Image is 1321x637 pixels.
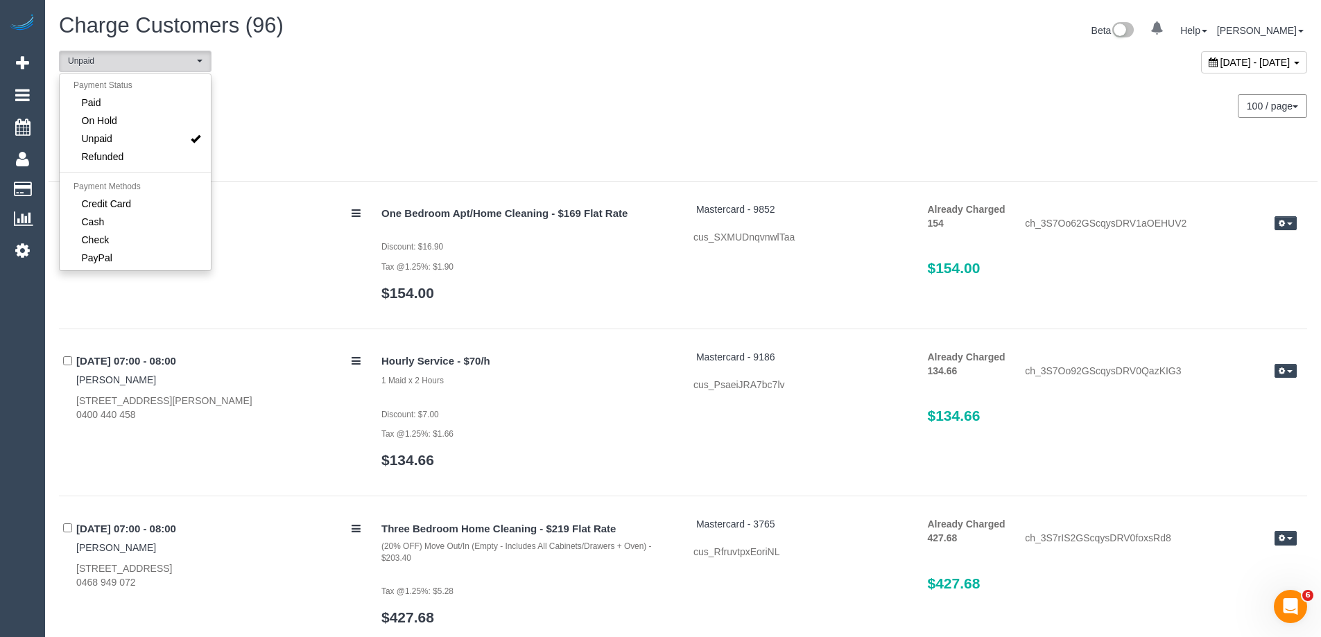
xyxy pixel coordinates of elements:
span: Charge Customers (96) [59,13,284,37]
nav: Pagination navigation [1238,94,1307,118]
h4: Three Bedroom Home Cleaning - $219 Flat Rate [381,523,673,535]
span: 6 [1302,590,1313,601]
span: Unpaid [82,132,112,146]
small: Discount: $16.90 [381,242,443,252]
a: [PERSON_NAME] [1217,25,1304,36]
strong: 134.66 [928,365,958,376]
strong: Already Charged [928,351,1005,363]
a: [PERSON_NAME] [76,374,156,385]
button: Unpaid [59,51,211,72]
h4: [DATE] 07:00 - 08:00 [76,523,361,535]
a: Beta [1091,25,1134,36]
iframe: Intercom live chat [1274,590,1307,623]
strong: Already Charged [928,518,1005,530]
a: Mastercard - 9852 [696,204,775,215]
div: ch_3S7rIS2GScqysDRV0foxsRd8 [1015,531,1307,548]
span: Cash [82,215,105,229]
span: Unpaid [68,55,193,67]
span: $134.66 [928,408,981,424]
div: cus_RfruvtpxEoriNL [693,545,907,559]
span: $427.68 [928,575,981,591]
small: 1 Maid x 2 Hours [381,376,444,385]
div: [STREET_ADDRESS] 0468 949 072 [76,561,361,589]
img: New interface [1111,22,1134,40]
span: On Hold [82,114,117,128]
div: ch_3S7Oo92GScqysDRV0QazKIG3 [1015,364,1307,381]
a: $134.66 [381,452,434,468]
h4: Hourly Service - $70/h [381,356,673,367]
small: Tax @1.25%: $5.28 [381,586,454,596]
div: ch_3S7Oo62GScqysDRV1aOEHUV2 [1015,216,1307,233]
span: Credit Card [82,197,132,211]
a: Mastercard - 3765 [696,518,775,530]
strong: 154 [928,218,944,229]
a: $427.68 [381,609,434,625]
div: (20% OFF) Move Out/In (Empty - Includes All Cabinets/Drawers + Oven) - $203.40 [381,541,673,564]
div: cus_SXMUDnqvnwlTaa [693,230,907,244]
span: $154.00 [928,260,981,276]
div: [STREET_ADDRESS] 0488 012 140 [76,246,361,274]
span: Check [82,233,110,247]
a: Help [1180,25,1207,36]
small: Tax @1.25%: $1.90 [381,262,454,272]
img: Automaid Logo [8,14,36,33]
a: [PERSON_NAME] [76,542,156,553]
span: Payment Status [74,80,132,90]
a: Mastercard - 9186 [696,351,775,363]
button: 100 / page [1238,94,1307,118]
h4: [DATE] 07:00 - 08:00 [76,356,361,367]
span: Paid [82,96,101,110]
span: Refunded [82,150,124,164]
span: Payment Methods [74,182,141,191]
small: Tax @1.25%: $1.66 [381,429,454,439]
div: cus_PsaeiJRA7bc7lv [693,378,907,392]
span: [DATE] - [DATE] [1220,57,1290,68]
small: Discount: $7.00 [381,410,439,419]
a: $154.00 [381,285,434,301]
strong: 427.68 [928,532,958,543]
strong: Already Charged [928,204,1005,215]
div: [STREET_ADDRESS][PERSON_NAME] 0400 440 458 [76,394,361,421]
h4: [DATE] 07:00 - 09:00 [76,208,361,220]
h4: One Bedroom Apt/Home Cleaning - $169 Flat Rate [381,208,673,220]
span: PayPal [82,251,112,265]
